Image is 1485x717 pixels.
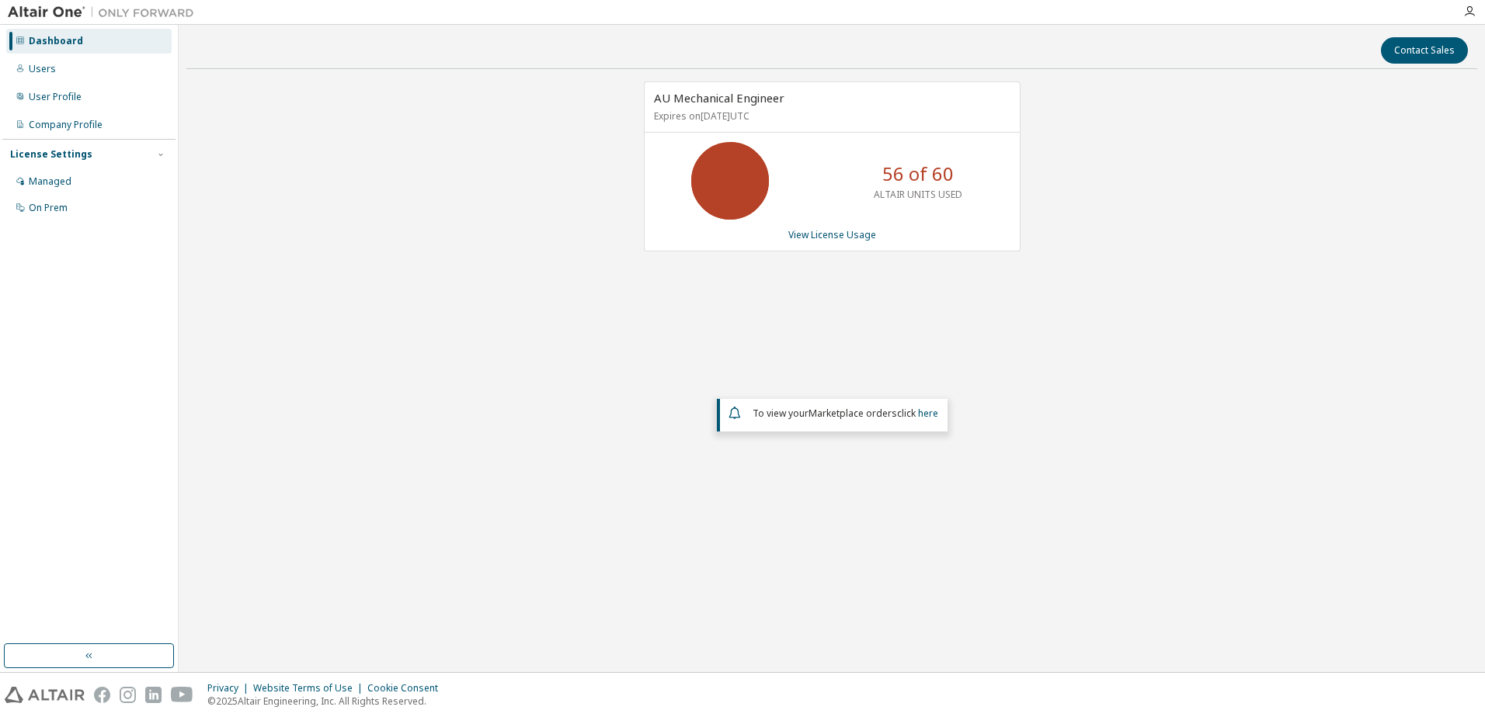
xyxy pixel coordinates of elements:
img: facebook.svg [94,687,110,703]
div: Cookie Consent [367,682,447,694]
div: Users [29,63,56,75]
span: To view your click [753,407,938,420]
div: Dashboard [29,35,83,47]
em: Marketplace orders [809,407,897,420]
a: View License Usage [788,228,876,241]
div: User Profile [29,91,82,103]
p: ALTAIR UNITS USED [874,188,962,201]
img: youtube.svg [171,687,193,703]
span: AU Mechanical Engineer [654,90,784,106]
div: License Settings [10,148,92,161]
p: 56 of 60 [882,161,954,187]
img: altair_logo.svg [5,687,85,703]
div: Managed [29,175,71,188]
button: Contact Sales [1381,37,1468,64]
p: Expires on [DATE] UTC [654,109,1007,123]
img: instagram.svg [120,687,136,703]
div: On Prem [29,202,68,214]
p: © 2025 Altair Engineering, Inc. All Rights Reserved. [207,694,447,708]
a: here [918,407,938,420]
div: Company Profile [29,119,103,131]
div: Website Terms of Use [253,682,367,694]
img: Altair One [8,5,202,20]
img: linkedin.svg [145,687,162,703]
div: Privacy [207,682,253,694]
